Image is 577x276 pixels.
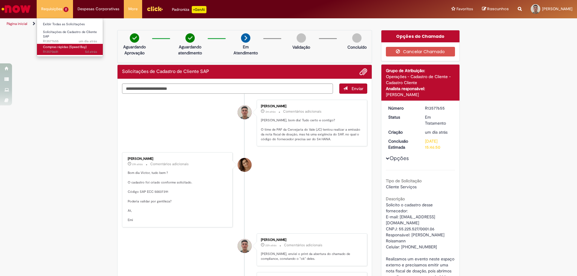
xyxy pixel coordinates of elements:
div: Emiliane Dias De Souza [238,158,252,172]
h2: Solicitações de Cadastro de Cliente SAP Histórico de tíquete [122,69,209,74]
div: Analista responsável: [386,86,455,92]
time: 30/09/2025 09:47:59 [265,244,276,247]
textarea: Digite sua mensagem aqui... [122,83,333,94]
img: check-circle-green.png [185,33,195,43]
p: Validação [292,44,310,50]
span: 2 [63,7,69,12]
span: Enviar [352,86,363,91]
time: 01/10/2025 08:08:45 [265,110,276,114]
span: Compras rápidas (Speed Buy) [43,45,87,49]
button: Enviar [339,83,367,94]
span: um dia atrás [425,129,447,135]
ul: Trilhas de página [5,18,380,29]
a: Rascunhos [482,6,509,12]
p: +GenAi [192,6,206,13]
span: 3m atrás [265,110,276,114]
button: Adicionar anexos [359,68,367,76]
span: Cliente Serviços [386,184,417,190]
span: Despesas Corporativas [78,6,119,12]
img: check-circle-green.png [130,33,139,43]
span: [PERSON_NAME] [542,6,572,11]
div: 29/09/2025 15:20:04 [425,129,453,135]
p: Concluído [347,44,367,50]
time: 26/09/2025 13:51:29 [85,50,97,54]
a: Exibir Todas as Solicitações [37,21,103,28]
b: Descrição [386,196,405,202]
button: Cancelar Chamado [386,47,455,56]
div: Opções do Chamado [381,30,460,42]
div: R13577655 [425,105,453,111]
a: Página inicial [7,21,27,26]
small: Comentários adicionais [283,109,322,114]
span: Rascunhos [487,6,509,12]
span: R13577655 [43,39,97,44]
p: Aguardando atendimento [176,44,205,56]
div: [PERSON_NAME] [128,157,228,161]
span: Solicitações de Cadastro de Cliente SAP [43,30,97,39]
span: 5d atrás [85,50,97,54]
p: [PERSON_NAME], bom dia! Tudo certo e contigo? O time de PAF da Cervejaria do Vale (JC) tentou rea... [261,118,361,142]
span: Favoritos [456,6,473,12]
p: Em Atendimento [231,44,260,56]
dt: Status [384,114,421,120]
b: Tipo de Solicitação [386,178,422,183]
p: Aguardando Aprovação [120,44,149,56]
span: 22h atrás [265,244,276,247]
dt: Número [384,105,421,111]
div: Grupo de Atribuição: [386,68,455,74]
div: Em Tratamento [425,114,453,126]
img: arrow-next.png [241,33,250,43]
img: click_logo_yellow_360x200.png [147,4,163,13]
div: Padroniza [172,6,206,13]
div: [DATE] 15:46:50 [425,138,453,150]
dt: Criação [384,129,421,135]
span: R13570681 [43,50,97,54]
span: um dia atrás [79,39,97,44]
time: 29/09/2025 15:20:04 [425,129,447,135]
span: More [128,6,138,12]
div: [PERSON_NAME] [261,238,361,242]
time: 29/09/2025 15:20:06 [79,39,97,44]
small: Comentários adicionais [150,162,189,167]
img: img-circle-grey.png [352,33,362,43]
dt: Conclusão Estimada [384,138,421,150]
div: Victor Henrique Cardoso Silva [238,105,252,119]
p: [PERSON_NAME], enviei o print da abertura do chamado de compliance, constando o "ok" deles. [261,252,361,261]
span: 21h atrás [132,162,143,166]
p: Bom dia Victor, tudo bem ? O cadastro foi criado conforme solicitado. Código SAP ECC 50037391 Pod... [128,171,228,223]
div: [PERSON_NAME] [261,105,361,108]
span: Requisições [41,6,62,12]
small: Comentários adicionais [284,243,322,248]
img: ServiceNow [1,3,32,15]
img: img-circle-grey.png [297,33,306,43]
div: Victor Henrique Cardoso Silva [238,239,252,253]
a: Aberto R13577655 : Solicitações de Cadastro de Cliente SAP [37,29,103,42]
ul: Requisições [37,18,103,57]
a: Aberto R13570681 : Compras rápidas (Speed Buy) [37,44,103,55]
div: Operações - Cadastro de Cliente - Cadastro Cliente [386,74,455,86]
time: 30/09/2025 11:03:31 [132,162,143,166]
div: [PERSON_NAME] [386,92,455,98]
